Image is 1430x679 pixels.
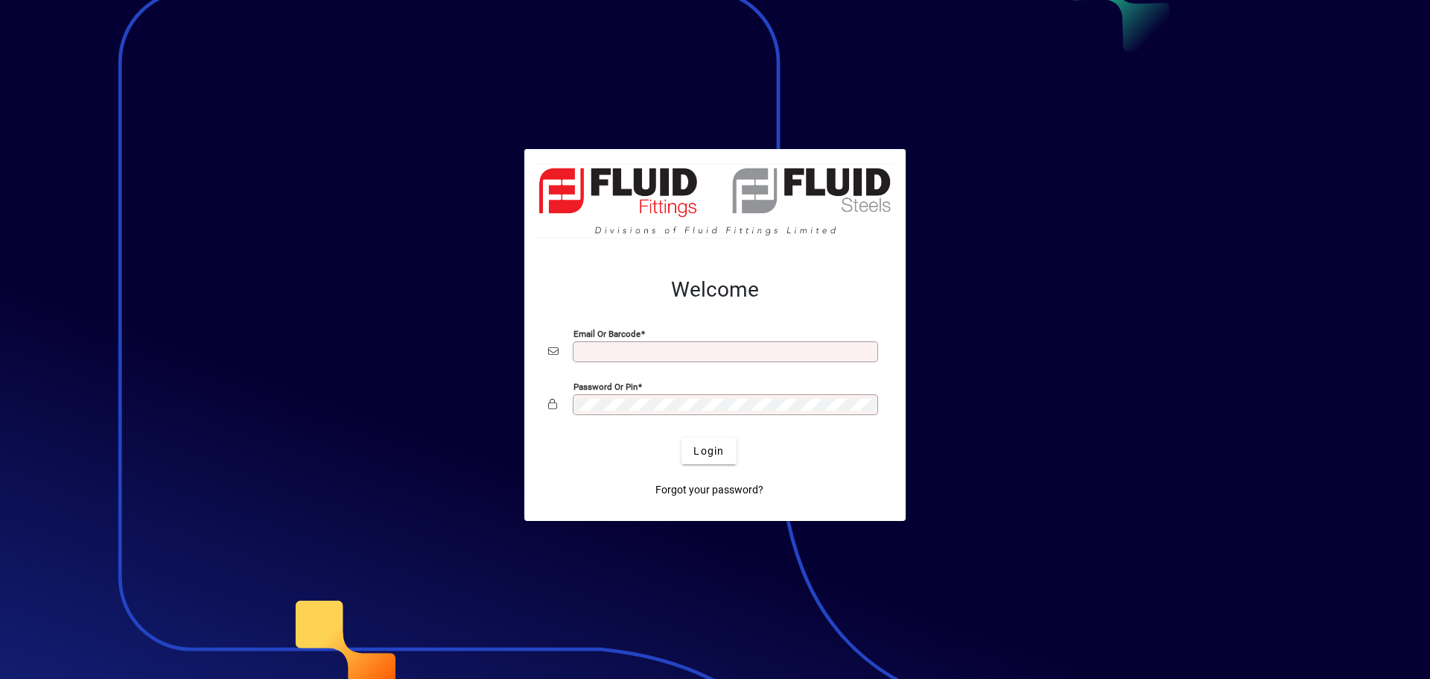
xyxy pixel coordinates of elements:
span: Login [693,443,724,459]
mat-label: Email or Barcode [573,329,641,339]
button: Login [681,438,736,464]
mat-label: Password or Pin [573,382,638,392]
a: Forgot your password? [649,476,769,503]
span: Forgot your password? [655,482,763,498]
h2: Welcome [548,277,882,303]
